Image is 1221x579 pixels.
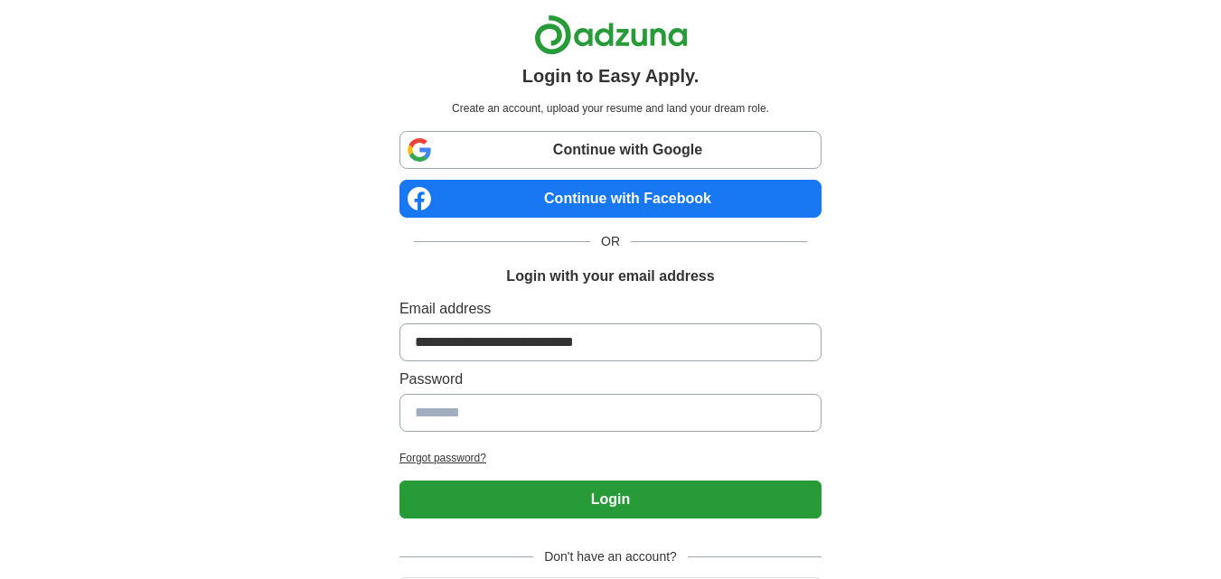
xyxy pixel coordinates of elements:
[522,62,700,89] h1: Login to Easy Apply.
[534,14,688,55] img: Adzuna logo
[399,298,822,320] label: Email address
[399,131,822,169] a: Continue with Google
[533,547,688,566] span: Don't have an account?
[399,180,822,218] a: Continue with Facebook
[590,232,631,251] span: OR
[403,100,818,117] p: Create an account, upload your resume and land your dream role.
[506,266,714,287] h1: Login with your email address
[399,369,822,390] label: Password
[399,450,822,466] a: Forgot password?
[399,481,822,518] button: Login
